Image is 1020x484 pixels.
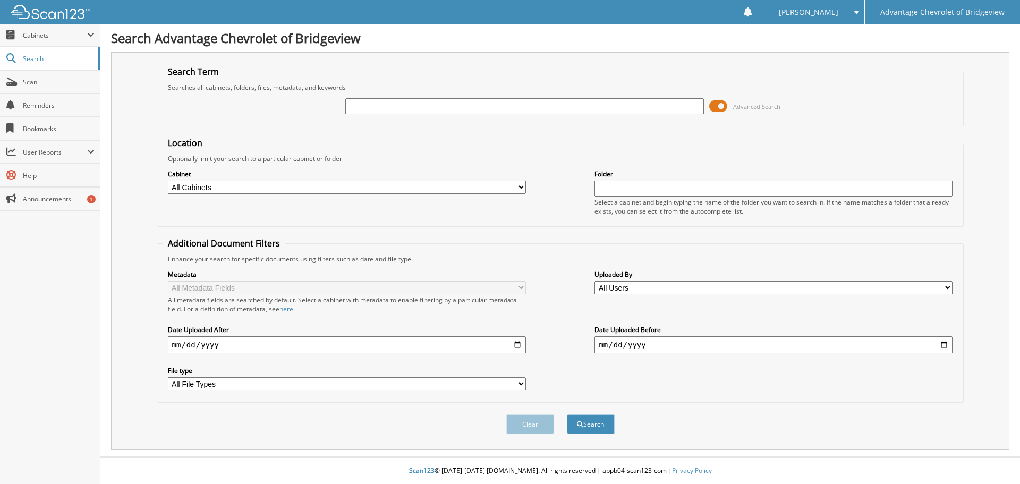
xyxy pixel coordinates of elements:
span: [PERSON_NAME] [779,9,838,15]
label: Metadata [168,270,526,279]
span: Cabinets [23,31,87,40]
span: Advanced Search [733,103,780,111]
span: Scan123 [409,466,435,475]
div: © [DATE]-[DATE] [DOMAIN_NAME]. All rights reserved | appb04-scan123-com | [100,458,1020,484]
span: Advantage Chevrolet of Bridgeview [880,9,1005,15]
label: File type [168,366,526,375]
label: Date Uploaded After [168,325,526,334]
legend: Search Term [163,66,224,78]
label: Uploaded By [594,270,953,279]
input: start [168,336,526,353]
span: Announcements [23,194,95,203]
label: Date Uploaded Before [594,325,953,334]
span: Help [23,171,95,180]
span: Bookmarks [23,124,95,133]
span: Search [23,54,93,63]
legend: Additional Document Filters [163,237,285,249]
label: Cabinet [168,169,526,179]
div: Optionally limit your search to a particular cabinet or folder [163,154,958,163]
div: All metadata fields are searched by default. Select a cabinet with metadata to enable filtering b... [168,295,526,313]
img: scan123-logo-white.svg [11,5,90,19]
a: Privacy Policy [672,466,712,475]
div: Enhance your search for specific documents using filters such as date and file type. [163,254,958,264]
span: User Reports [23,148,87,157]
div: 1 [87,195,96,203]
button: Search [567,414,615,434]
a: here [279,304,293,313]
div: Searches all cabinets, folders, files, metadata, and keywords [163,83,958,92]
span: Reminders [23,101,95,110]
button: Clear [506,414,554,434]
span: Scan [23,78,95,87]
h1: Search Advantage Chevrolet of Bridgeview [111,29,1009,47]
legend: Location [163,137,208,149]
label: Folder [594,169,953,179]
input: end [594,336,953,353]
div: Select a cabinet and begin typing the name of the folder you want to search in. If the name match... [594,198,953,216]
